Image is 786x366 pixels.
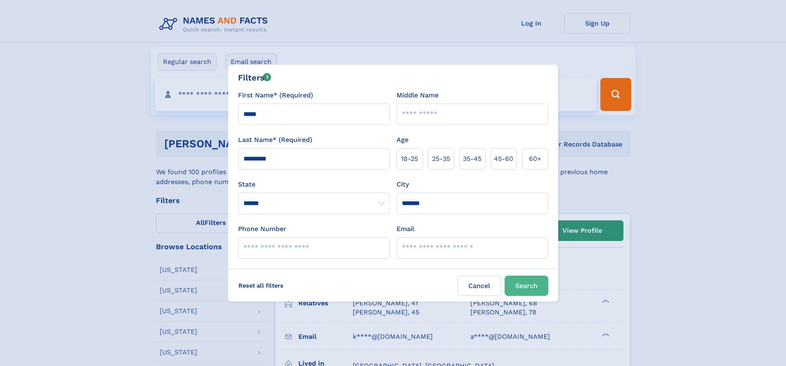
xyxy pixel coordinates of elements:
span: 35‑45 [463,154,482,164]
label: Email [397,224,414,234]
label: First Name* (Required) [238,90,313,100]
button: Search [505,276,548,296]
label: Phone Number [238,224,286,234]
div: Filters [238,71,271,84]
span: 18‑25 [401,154,418,164]
label: Reset all filters [233,276,289,295]
label: City [397,179,409,189]
label: Age [397,135,408,145]
span: 45‑60 [494,154,513,164]
label: Cancel [458,276,501,296]
label: Middle Name [397,90,439,100]
span: 25‑35 [432,154,450,164]
span: 60+ [529,154,541,164]
label: State [238,179,390,189]
label: Last Name* (Required) [238,135,312,145]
